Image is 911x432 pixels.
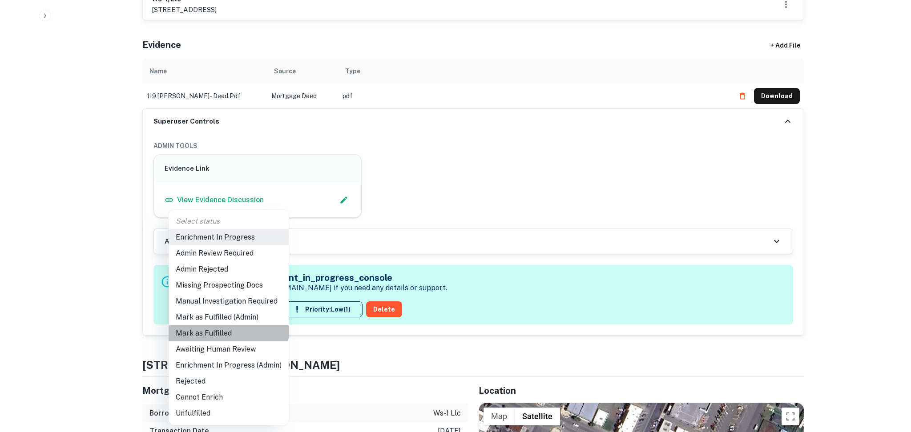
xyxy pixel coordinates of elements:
[169,357,289,373] li: Enrichment In Progress (Admin)
[169,373,289,389] li: Rejected
[169,325,289,341] li: Mark as Fulfilled
[169,293,289,309] li: Manual Investigation Required
[169,277,289,293] li: Missing Prospecting Docs
[169,389,289,405] li: Cannot Enrich
[169,309,289,325] li: Mark as Fulfilled (Admin)
[169,341,289,357] li: Awaiting Human Review
[169,229,289,245] li: Enrichment In Progress
[169,405,289,421] li: Unfulfilled
[169,245,289,261] li: Admin Review Required
[867,361,911,404] iframe: Chat Widget
[169,261,289,277] li: Admin Rejected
